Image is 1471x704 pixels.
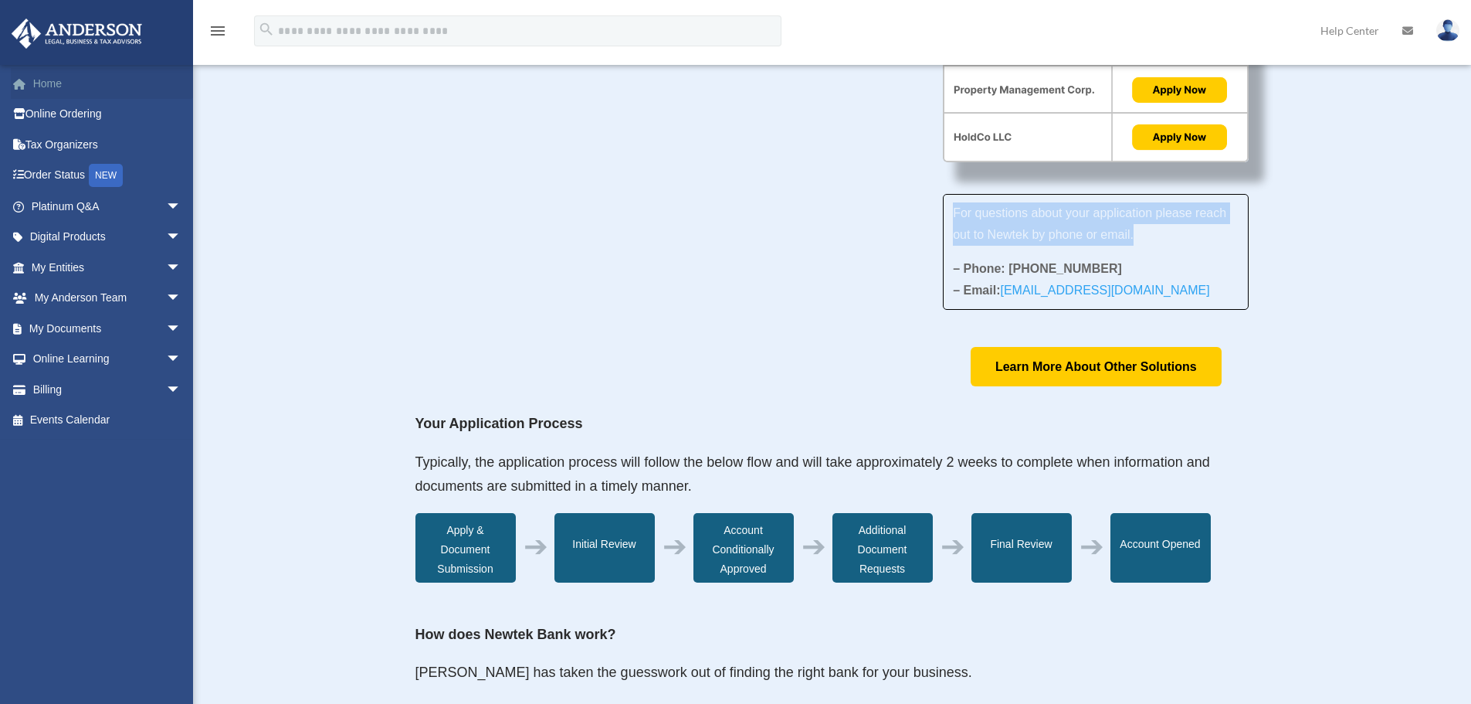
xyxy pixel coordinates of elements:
[663,537,687,556] div: ➔
[11,252,205,283] a: My Entitiesarrow_drop_down
[166,313,197,345] span: arrow_drop_down
[524,537,548,556] div: ➔
[1110,513,1211,583] div: Account Opened
[11,160,205,192] a: Order StatusNEW
[258,21,275,38] i: search
[208,27,227,40] a: menu
[693,513,794,583] div: Account Conditionally Approved
[415,513,516,583] div: Apply & Document Submission
[166,191,197,223] span: arrow_drop_down
[832,513,933,583] div: Additional Document Requests
[7,19,147,49] img: Anderson Advisors Platinum Portal
[11,344,205,375] a: Online Learningarrow_drop_down
[415,454,1210,495] span: Typically, the application process will follow the below flow and will take approximately 2 weeks...
[1080,537,1104,556] div: ➔
[953,262,1122,275] strong: – Phone: [PHONE_NUMBER]
[554,513,655,583] div: Initial Review
[11,313,205,344] a: My Documentsarrow_drop_down
[89,164,123,187] div: NEW
[11,68,205,99] a: Home
[166,222,197,253] span: arrow_drop_down
[208,22,227,40] i: menu
[415,661,1249,699] p: [PERSON_NAME] has taken the guesswork out of finding the right bank for your business.
[11,99,205,130] a: Online Ordering
[953,284,1210,297] strong: – Email:
[11,191,205,222] a: Platinum Q&Aarrow_drop_down
[166,374,197,406] span: arrow_drop_down
[941,537,965,556] div: ➔
[971,513,1072,583] div: Final Review
[11,283,205,314] a: My Anderson Teamarrow_drop_down
[11,405,205,436] a: Events Calendar
[415,627,616,642] strong: How does Newtek Bank work?
[971,347,1222,386] a: Learn More About Other Solutions
[166,252,197,284] span: arrow_drop_down
[166,283,197,315] span: arrow_drop_down
[1000,284,1209,304] a: [EMAIL_ADDRESS][DOMAIN_NAME]
[11,129,205,160] a: Tax Organizers
[1436,19,1459,42] img: User Pic
[953,206,1226,241] span: For questions about your application please reach out to Newtek by phone or email.
[415,416,583,431] strong: Your Application Process
[166,344,197,376] span: arrow_drop_down
[11,374,205,405] a: Billingarrow_drop_down
[802,537,826,556] div: ➔
[11,222,205,253] a: Digital Productsarrow_drop_down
